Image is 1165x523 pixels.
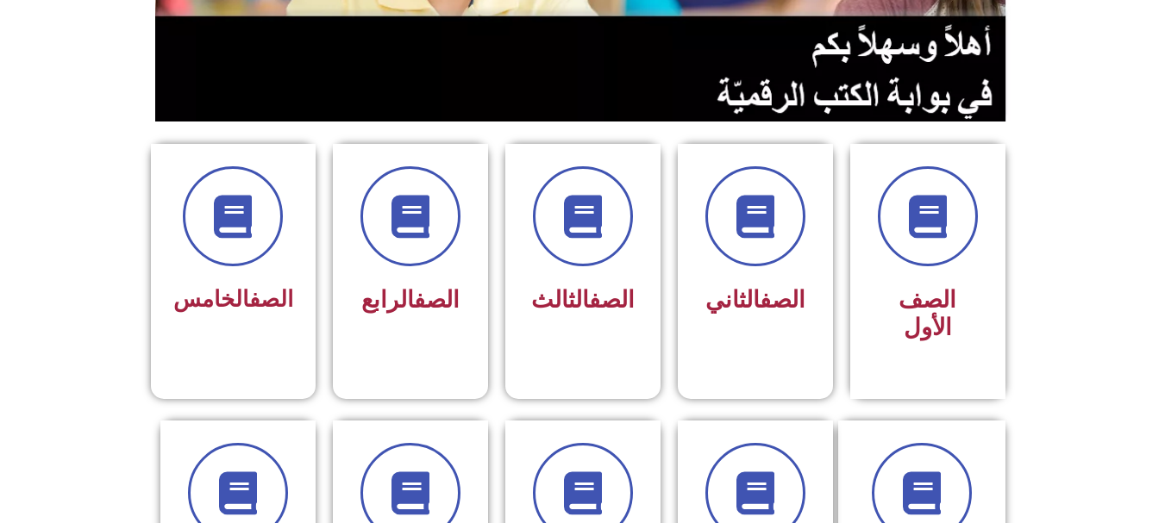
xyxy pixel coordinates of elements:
span: الثاني [705,286,805,314]
a: الصف [589,286,635,314]
span: الرابع [361,286,460,314]
a: الصف [760,286,805,314]
span: الثالث [531,286,635,314]
span: الصف الأول [899,286,956,341]
span: الخامس [173,286,293,312]
a: الصف [414,286,460,314]
a: الصف [249,286,293,312]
